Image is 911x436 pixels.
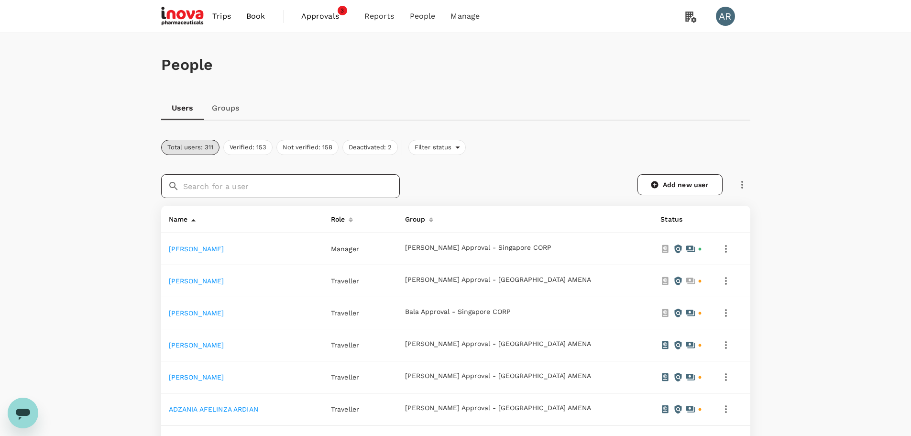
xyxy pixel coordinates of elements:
[405,404,591,412] button: [PERSON_NAME] Approval - [GEOGRAPHIC_DATA] AMENA
[161,56,750,74] h1: People
[331,341,359,349] span: Traveller
[338,6,347,15] span: 3
[301,11,349,22] span: Approvals
[364,11,395,22] span: Reports
[223,140,273,155] button: Verified: 153
[653,206,710,233] th: Status
[169,373,224,381] a: [PERSON_NAME]
[246,11,265,22] span: Book
[8,398,38,428] iframe: Button to launch messaging window
[405,244,551,252] button: [PERSON_NAME] Approval - Singapore CORP
[169,309,224,317] a: [PERSON_NAME]
[405,276,591,284] button: [PERSON_NAME] Approval - [GEOGRAPHIC_DATA] AMENA
[331,277,359,285] span: Traveller
[327,210,345,225] div: Role
[183,174,400,198] input: Search for a user
[331,405,359,413] span: Traveller
[331,245,359,253] span: Manager
[161,140,220,155] button: Total users: 311
[161,97,204,120] a: Users
[169,277,224,285] a: [PERSON_NAME]
[637,174,723,195] a: Add new user
[409,143,456,152] span: Filter status
[165,210,188,225] div: Name
[405,340,591,348] button: [PERSON_NAME] Approval - [GEOGRAPHIC_DATA] AMENA
[410,11,436,22] span: People
[450,11,480,22] span: Manage
[169,341,224,349] a: [PERSON_NAME]
[401,210,426,225] div: Group
[204,97,247,120] a: Groups
[408,140,466,155] div: Filter status
[212,11,231,22] span: Trips
[331,373,359,381] span: Traveller
[169,405,258,413] a: ADZANIA AFELINZA ARDIAN
[276,140,339,155] button: Not verified: 158
[169,245,224,253] a: [PERSON_NAME]
[716,7,735,26] div: AR
[161,6,205,27] img: iNova Pharmaceuticals
[405,308,511,316] button: Bala Approval - Singapore CORP
[405,372,591,380] button: [PERSON_NAME] Approval - [GEOGRAPHIC_DATA] AMENA
[331,309,359,317] span: Traveller
[342,140,398,155] button: Deactivated: 2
